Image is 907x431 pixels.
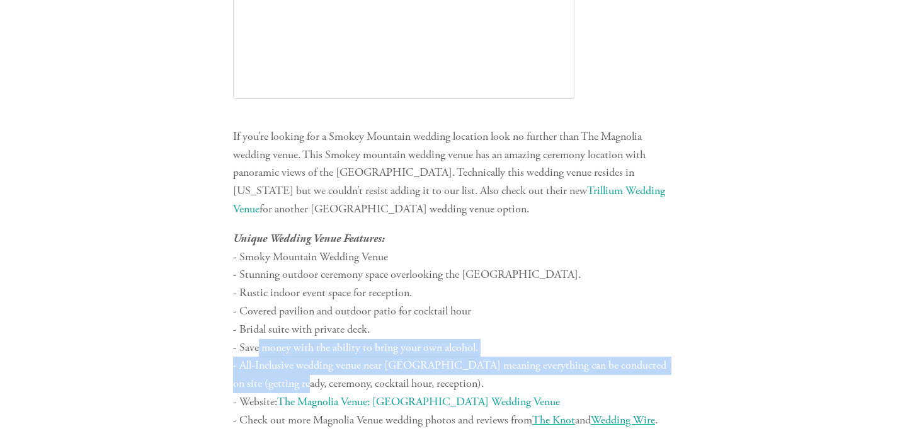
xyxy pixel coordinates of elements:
a: Wedding Wire [591,413,655,427]
a: The Knot [532,413,575,427]
p: If you’re looking for a Smokey Mountain wedding location look no further than The Magnolia weddin... [233,128,674,219]
p: - Smoky Mountain Wedding Venue - Stunning outdoor ceremony space overlooking the [GEOGRAPHIC_DATA... [233,230,674,430]
a: The Magnolia Venue: [GEOGRAPHIC_DATA] Wedding Venue [277,394,560,409]
em: Unique Wedding Venue Features: [233,232,385,245]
